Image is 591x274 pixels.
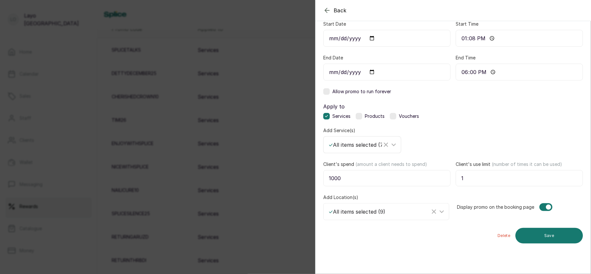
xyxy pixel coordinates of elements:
span: (number of times it can be used) [492,161,562,167]
label: Add Location(s) [323,194,358,201]
button: Save [515,228,583,243]
input: DD/MM/YY [323,30,450,47]
input: DD/MM/YY [323,64,450,81]
label: Client's spend [323,161,427,168]
button: Back [323,6,347,14]
label: Apply to [323,103,583,110]
label: Add Service(s) [323,127,355,134]
button: Delete [492,228,515,243]
label: Start Date [323,21,346,27]
span: Services [332,113,351,119]
span: Back [334,6,347,14]
button: Clear Selected [430,208,438,216]
div: All items selected ( 75 ) [328,141,382,149]
span: (amount a client needs to spend) [355,161,427,167]
label: End Time [456,55,475,61]
label: Client's use limit [456,161,562,168]
label: Display promo on the booking page [457,204,534,210]
button: Clear Selected [382,141,390,149]
label: End Date [323,55,343,61]
span: Products [365,113,385,119]
span: ✓ [328,142,333,148]
div: All items selected ( 9 ) [328,208,430,216]
label: Start Time [456,21,478,27]
span: Vouchers [399,113,419,119]
span: Allow promo to run forever [332,88,391,95]
span: ✓ [328,208,333,215]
